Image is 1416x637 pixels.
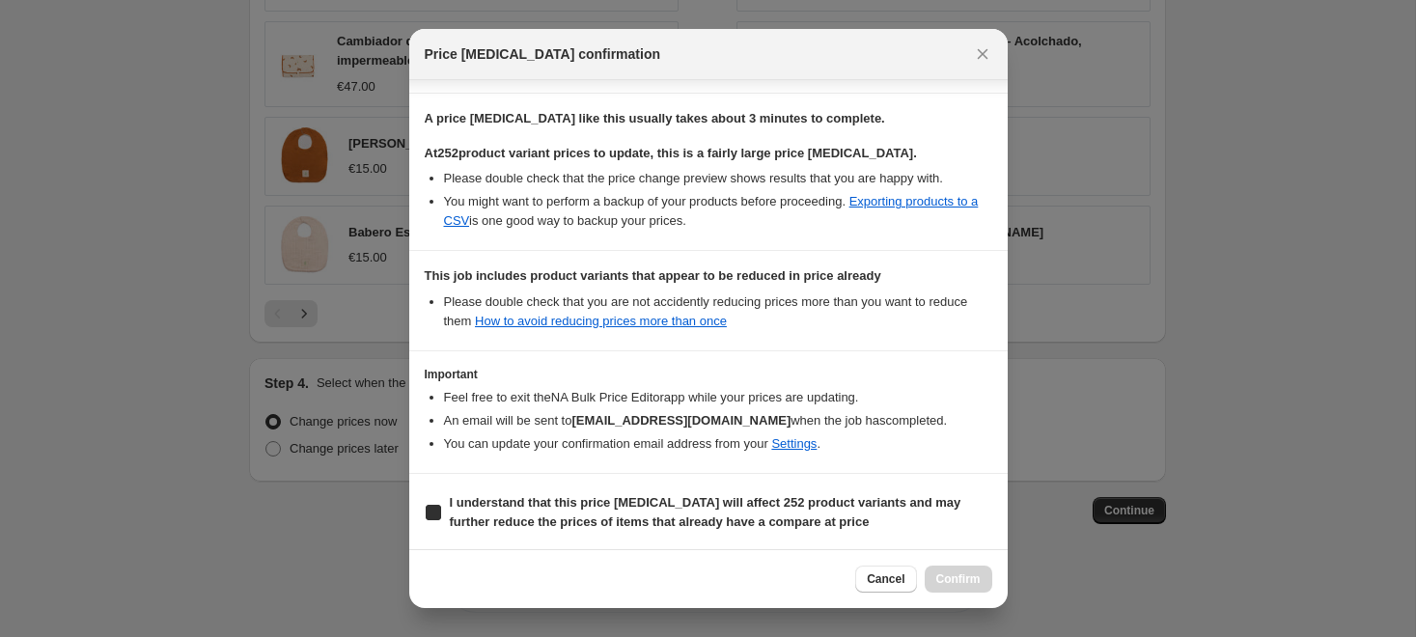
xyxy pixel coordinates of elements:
b: I understand that this price [MEDICAL_DATA] will affect 252 product variants and may further redu... [450,495,961,529]
h3: Important [425,367,992,382]
a: How to avoid reducing prices more than once [475,314,727,328]
li: You might want to perform a backup of your products before proceeding. is one good way to backup ... [444,192,992,231]
li: Please double check that you are not accidently reducing prices more than you want to reduce them [444,292,992,331]
a: Settings [771,436,817,451]
li: Feel free to exit the NA Bulk Price Editor app while your prices are updating. [444,388,992,407]
li: You can update your confirmation email address from your . [444,434,992,454]
b: This job includes product variants that appear to be reduced in price already [425,268,881,283]
li: Please double check that the price change preview shows results that you are happy with. [444,169,992,188]
button: Cancel [855,566,916,593]
button: Close [969,41,996,68]
b: At 252 product variant prices to update, this is a fairly large price [MEDICAL_DATA]. [425,146,917,160]
li: An email will be sent to when the job has completed . [444,411,992,430]
b: A price [MEDICAL_DATA] like this usually takes about 3 minutes to complete. [425,111,885,125]
b: [EMAIL_ADDRESS][DOMAIN_NAME] [571,413,791,428]
span: Price [MEDICAL_DATA] confirmation [425,44,661,64]
span: Cancel [867,571,904,587]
